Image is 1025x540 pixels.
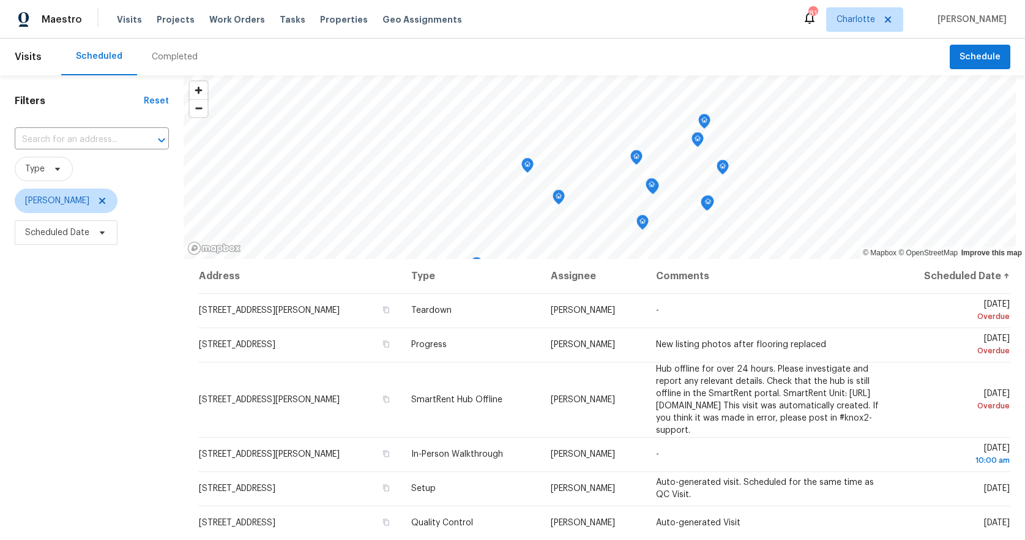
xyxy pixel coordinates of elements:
span: [STREET_ADDRESS][PERSON_NAME] [199,396,340,404]
span: Visits [15,43,42,70]
th: Type [401,259,541,293]
span: [PERSON_NAME] [551,519,615,527]
span: [STREET_ADDRESS][PERSON_NAME] [199,306,340,315]
span: Work Orders [209,13,265,26]
a: Mapbox [863,249,896,257]
span: Charlotte [837,13,875,26]
button: Zoom in [190,81,207,99]
div: Overdue [900,310,1010,323]
canvas: Map [184,75,1016,259]
div: Map marker [702,195,714,214]
span: In-Person Walkthrough [411,450,503,459]
button: Open [153,132,170,149]
div: Reset [144,95,169,107]
button: Copy Address [381,517,392,528]
div: Overdue [900,400,1010,412]
span: Zoom out [190,100,207,117]
div: Map marker [691,132,704,151]
span: Setup [411,484,436,493]
div: 81 [808,7,817,20]
div: 10:00 am [900,454,1010,467]
span: Auto-generated visit. Scheduled for the same time as QC Visit. [656,478,874,499]
th: Comments [646,259,890,293]
div: Map marker [636,215,649,234]
th: Scheduled Date ↑ [890,259,1010,293]
span: Schedule [960,50,1001,65]
div: Completed [152,51,198,63]
div: Map marker [646,178,658,197]
span: Tasks [280,15,305,24]
span: [DATE] [900,444,1010,467]
button: Copy Address [381,482,392,493]
div: Map marker [630,150,643,169]
span: Quality Control [411,519,473,527]
span: [STREET_ADDRESS] [199,519,275,527]
div: Overdue [900,345,1010,357]
span: [DATE] [900,334,1010,357]
button: Zoom out [190,99,207,117]
th: Address [198,259,401,293]
button: Copy Address [381,394,392,405]
input: Search for an address... [15,130,135,149]
span: [PERSON_NAME] [551,396,615,404]
span: [PERSON_NAME] [551,306,615,315]
span: New listing photos after flooring replaced [656,340,826,349]
div: Map marker [698,114,710,133]
span: [DATE] [900,389,1010,412]
span: [PERSON_NAME] [551,484,615,493]
button: Copy Address [381,448,392,459]
div: Map marker [701,196,713,215]
span: Visits [117,13,142,26]
div: Map marker [553,190,565,209]
a: Mapbox homepage [187,241,241,255]
a: OpenStreetMap [898,249,958,257]
span: [PERSON_NAME] [25,195,89,207]
div: Scheduled [76,50,122,62]
div: Map marker [717,160,729,179]
button: Schedule [950,45,1010,70]
span: [DATE] [984,519,1010,527]
span: Geo Assignments [382,13,462,26]
span: Type [25,163,45,175]
span: Properties [320,13,368,26]
span: Progress [411,340,447,349]
span: [PERSON_NAME] [933,13,1007,26]
th: Assignee [541,259,646,293]
span: [STREET_ADDRESS] [199,340,275,349]
button: Copy Address [381,304,392,315]
div: Map marker [521,158,534,177]
div: Map marker [471,257,483,276]
span: [DATE] [900,300,1010,323]
span: - [656,450,659,459]
a: Improve this map [961,249,1022,257]
span: [DATE] [984,484,1010,493]
span: Auto-generated Visit [656,519,740,527]
span: - [656,306,659,315]
span: Hub offline for over 24 hours. Please investigate and report any relevant details. Check that the... [656,365,879,435]
span: [PERSON_NAME] [551,340,615,349]
span: Teardown [411,306,452,315]
span: [PERSON_NAME] [551,450,615,459]
span: Scheduled Date [25,227,89,239]
span: Maestro [42,13,82,26]
span: [STREET_ADDRESS][PERSON_NAME] [199,450,340,459]
span: SmartRent Hub Offline [411,396,502,404]
button: Copy Address [381,339,392,350]
span: Projects [157,13,195,26]
span: [STREET_ADDRESS] [199,484,275,493]
h1: Filters [15,95,144,107]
